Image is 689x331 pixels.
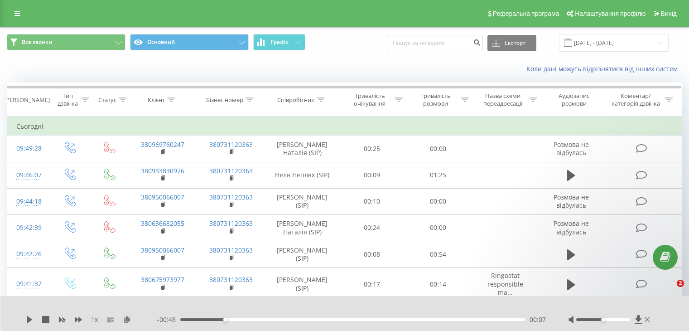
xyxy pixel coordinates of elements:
[493,10,559,17] span: Реферальна програма
[554,140,589,157] span: Розмова не відбулась
[265,214,339,241] td: [PERSON_NAME] Наталія (SIP)
[479,92,527,107] div: Назва схеми переадресації
[661,10,677,17] span: Вихід
[271,39,289,45] span: Графік
[530,315,546,324] span: 00:07
[16,219,40,237] div: 09:42:39
[265,136,339,162] td: [PERSON_NAME] Наталія (SIP)
[141,219,184,228] a: 380636682055
[405,136,471,162] td: 00:00
[277,96,314,104] div: Співробітник
[16,193,40,210] div: 09:44:18
[16,245,40,263] div: 09:42:26
[265,241,339,268] td: [PERSON_NAME] (SIP)
[609,92,662,107] div: Коментар/категорія дзвінка
[339,214,405,241] td: 00:24
[223,318,227,321] div: Accessibility label
[487,271,523,296] span: Ringostat responsible ma...
[57,92,78,107] div: Тип дзвінка
[16,140,40,157] div: 09:49:28
[405,214,471,241] td: 00:00
[16,166,40,184] div: 09:46:07
[16,275,40,293] div: 09:41:37
[413,92,458,107] div: Тривалість розмови
[387,35,483,51] input: Пошук за номером
[677,280,684,287] span: 2
[209,166,253,175] a: 380731120363
[339,136,405,162] td: 00:25
[7,117,682,136] td: Сьогодні
[98,96,116,104] div: Статус
[141,246,184,254] a: 380950066007
[554,219,589,236] span: Розмова не відбулась
[7,34,125,50] button: Все звонки
[91,315,98,324] span: 1 x
[347,92,393,107] div: Тривалість очікування
[548,92,601,107] div: Аудіозапис розмови
[575,10,646,17] span: Налаштування профілю
[148,96,165,104] div: Клієнт
[487,35,536,51] button: Експорт
[405,241,471,268] td: 00:54
[209,193,253,201] a: 380731120363
[141,275,184,284] a: 380675973977
[554,193,589,209] span: Розмова не відбулась
[601,318,605,321] div: Accessibility label
[265,188,339,214] td: [PERSON_NAME] (SIP)
[141,140,184,149] a: 380969760247
[4,96,50,104] div: [PERSON_NAME]
[157,315,180,324] span: - 00:48
[22,39,52,46] span: Все звонки
[658,280,680,302] iframe: Intercom live chat
[405,162,471,188] td: 01:25
[141,193,184,201] a: 380950066007
[209,140,253,149] a: 380731120363
[339,268,405,301] td: 00:17
[209,246,253,254] a: 380731120363
[339,241,405,268] td: 00:08
[405,188,471,214] td: 00:00
[253,34,305,50] button: Графік
[265,162,339,188] td: Неля Неплях (SIP)
[339,188,405,214] td: 00:10
[206,96,243,104] div: Бізнес номер
[265,268,339,301] td: [PERSON_NAME] (SIP)
[141,166,184,175] a: 380933830976
[526,64,682,73] a: Коли дані можуть відрізнятися вiд інших систем
[405,268,471,301] td: 00:14
[209,275,253,284] a: 380731120363
[339,162,405,188] td: 00:09
[209,219,253,228] a: 380731120363
[130,34,249,50] button: Основний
